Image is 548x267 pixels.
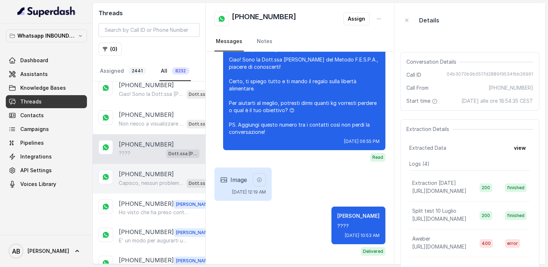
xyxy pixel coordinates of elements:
a: Dashboard [6,54,87,67]
span: [DATE] 10:53 AM [345,233,380,238]
a: Messages [214,32,244,51]
p: Non riesco a visualizzare questo messaggio .. Sono la Dott.ssa [PERSON_NAME] del Metodo F.E.S.P.A... [119,120,184,127]
span: Pipelines [20,139,44,147]
span: Call From [406,84,428,92]
a: Assistants [6,68,87,81]
span: [URL][DOMAIN_NAME] [412,188,467,194]
p: Extraction [DATE] [412,179,456,187]
span: 200 [480,183,492,192]
input: Search by Call ID or Phone Number [99,23,200,37]
p: Dott.ssa [PERSON_NAME] AI [189,91,218,98]
p: ???? [119,150,130,157]
span: Delivered [361,247,385,256]
p: Dott.ssa [PERSON_NAME] AI [189,180,218,187]
p: [PERSON_NAME] [337,212,380,220]
span: Integrations [20,153,52,160]
p: Dott.ssa [PERSON_NAME] AI [168,150,197,157]
a: Threads [6,95,87,108]
span: finished [505,211,527,220]
a: Notes [255,32,274,51]
a: All8232 [159,62,191,81]
span: [DATE] 06:55 PM [344,139,380,144]
p: Capisco, nessun problema. Se vuoi possiamo fissare un altro giorno e orario per la chiamata gratu... [119,179,184,187]
a: Voices Library [6,178,87,191]
a: Assigned2441 [99,62,148,81]
span: [PERSON_NAME] [174,228,214,237]
p: Ciao! Sono la Dott.ssa [PERSON_NAME] del Metodo F.E.S.P.A., piacere di conoscerti! Certo, ti spie... [229,56,380,136]
span: 200 [480,211,492,220]
span: Knowledge Bases [20,84,66,92]
span: [PERSON_NAME] [174,200,214,209]
span: [PERSON_NAME] [174,257,214,265]
p: [PHONE_NUMBER] [119,110,174,119]
text: AB [12,247,20,255]
span: Extracted Data [409,144,446,152]
a: API Settings [6,164,87,177]
p: Ho visto che ha preso contatto con la mia assistente Asia , le auguro una buona giornata [119,209,188,216]
h2: Threads [99,9,200,17]
p: [PHONE_NUMBER] [119,256,174,265]
p: E' un modo per augurarti una buona chiamata 🌺 [119,237,188,244]
span: Extraction Details [406,126,452,133]
a: Integrations [6,150,87,163]
span: [DATE] 12:19 AM [232,189,266,195]
a: Contacts [6,109,87,122]
span: Start time [406,97,439,105]
span: Voices Library [20,181,56,188]
p: Details [419,16,439,25]
span: Campaigns [20,126,49,133]
p: [PHONE_NUMBER] [119,170,174,178]
button: Assign [343,12,369,25]
p: Ciao! Sono la Dott.ssa [PERSON_NAME] del Metodo F.E.S.P.A., piacere di conoscerti! Certo, ti spie... [119,90,184,98]
span: Threads [20,98,42,105]
a: Knowledge Bases [6,81,87,94]
span: Contacts [20,112,44,119]
nav: Tabs [214,32,385,51]
span: [URL][DOMAIN_NAME] [412,243,467,250]
a: Campaigns [6,123,87,136]
div: Image [220,175,247,184]
span: error [505,239,520,248]
p: Logs ( 4 ) [409,160,530,168]
span: [PHONE_NUMBER] [489,84,533,92]
button: (0) [99,43,122,56]
p: [PHONE_NUMBER] [119,140,174,149]
p: Whatsapp INBOUND Workspace [17,31,75,40]
span: [DATE] alle ore 18:54:35 CEST [461,97,533,105]
img: light.svg [17,6,76,17]
span: Assistants [20,71,48,78]
span: 400 [480,239,493,248]
button: view [510,141,530,154]
h2: [PHONE_NUMBER] [232,12,296,26]
span: Read [370,153,385,162]
p: Split test 10 Luglio [412,207,456,215]
span: Dashboard [20,57,48,64]
a: [PERSON_NAME] [6,241,87,261]
button: Whatsapp INBOUND Workspace [6,29,87,42]
p: [PHONE_NUMBER] [119,199,174,209]
span: [URL][DOMAIN_NAME] [412,216,467,222]
span: finished [505,183,527,192]
p: ???? [337,223,380,230]
p: Aweber [412,235,430,242]
p: [PHONE_NUMBER] [119,81,174,89]
span: Call ID [406,71,421,79]
p: [PHONE_NUMBER] [119,228,174,237]
span: 8232 [172,67,189,75]
span: 04b3070b9b0517d2889f9534fbb26961 [447,71,533,79]
span: Conversation Details [406,58,459,65]
p: Dott.ssa [PERSON_NAME] AI [189,120,218,128]
nav: Tabs [99,62,200,81]
span: [PERSON_NAME] [28,247,69,255]
a: Pipelines [6,136,87,149]
span: API Settings [20,167,52,174]
span: 2441 [128,67,146,75]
